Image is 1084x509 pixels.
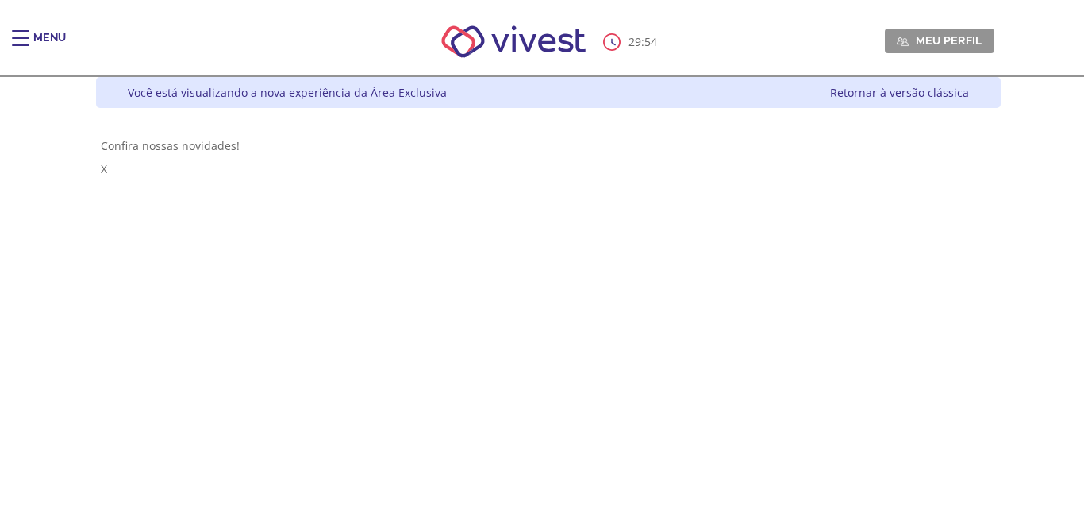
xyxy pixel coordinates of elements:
div: Vivest [84,77,1001,509]
span: Meu perfil [916,33,982,48]
span: X [101,161,107,176]
span: 54 [644,34,657,49]
div: Você está visualizando a nova experiência da Área Exclusiva [128,85,447,100]
div: Menu [33,30,66,62]
div: : [603,33,660,51]
div: Confira nossas novidades! [101,138,996,153]
a: Retornar à versão clássica [830,85,969,100]
a: Meu perfil [885,29,994,52]
img: Vivest [424,8,604,75]
span: 29 [628,34,641,49]
img: Meu perfil [897,36,909,48]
